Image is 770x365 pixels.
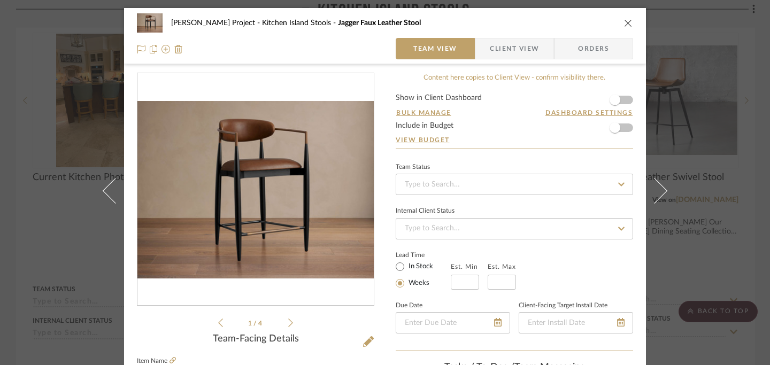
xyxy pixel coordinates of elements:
[545,108,633,118] button: Dashboard Settings
[174,45,183,53] img: Remove from project
[406,262,433,271] label: In Stock
[396,250,451,260] label: Lead Time
[396,136,633,144] a: View Budget
[413,38,457,59] span: Team View
[396,260,451,290] mat-radio-group: Select item type
[258,320,264,327] span: 4
[566,38,621,59] span: Orders
[396,108,452,118] button: Bulk Manage
[262,19,338,27] span: Kitchen Island Stools
[248,320,253,327] span: 1
[623,18,633,28] button: close
[396,174,633,195] input: Type to Search…
[396,312,510,333] input: Enter Due Date
[137,333,374,345] div: Team-Facing Details
[171,19,262,27] span: [PERSON_NAME] Project
[137,12,163,34] img: b694d5b6-be50-42b7-bb5c-a853ed2fc745_48x40.jpg
[137,101,374,278] img: b694d5b6-be50-42b7-bb5c-a853ed2fc745_436x436.jpg
[451,263,478,270] label: Est. Min
[396,208,455,214] div: Internal Client Status
[396,73,633,83] div: Content here copies to Client View - confirm visibility there.
[253,320,258,327] span: /
[519,312,633,333] input: Enter Install Date
[490,38,539,59] span: Client View
[396,165,430,170] div: Team Status
[406,278,429,288] label: Weeks
[338,19,421,27] span: Jagger Faux Leather Stool
[519,303,607,308] label: Client-Facing Target Install Date
[396,303,422,308] label: Due Date
[488,263,516,270] label: Est. Max
[396,218,633,239] input: Type to Search…
[137,101,374,278] div: 0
